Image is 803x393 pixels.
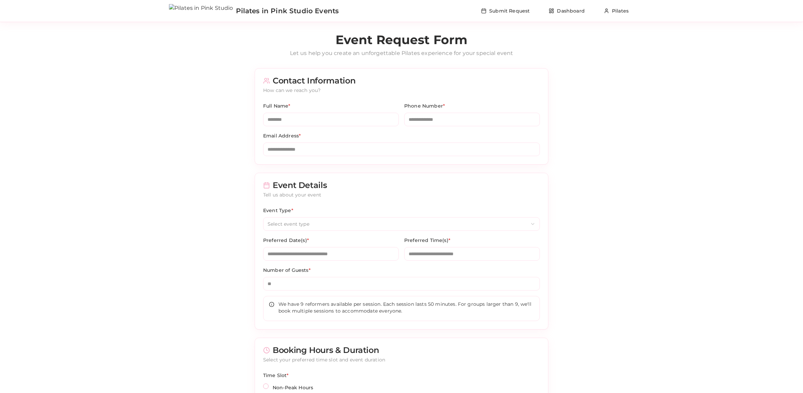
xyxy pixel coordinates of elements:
[263,372,289,378] label: Time Slot
[598,4,634,18] button: Pilates
[263,191,540,198] div: Tell us about your event
[263,103,291,109] label: Full Name
[273,385,313,391] label: Non-Peak Hours
[263,237,309,243] label: Preferred Date(s)
[236,6,339,16] span: Pilates in Pink Studio Events
[263,77,540,85] div: Contact Information
[169,4,233,18] img: Pilates in Pink Studio
[263,207,293,213] label: Event Type
[263,267,311,273] label: Number of Guests
[476,4,535,18] button: Submit Request
[269,301,534,314] div: We have 9 reformers available per session. Each session lasts 50 minutes. For groups larger than ...
[263,346,540,354] div: Booking Hours & Duration
[263,87,540,94] div: How can we reach you?
[543,4,590,18] button: Dashboard
[263,133,301,139] label: Email Address
[255,33,548,46] h1: Event Request Form
[255,49,548,57] p: Let us help you create an unforgettable Pilates experience for your special event
[169,4,339,18] a: Pilates in Pink Studio Events
[404,103,445,109] label: Phone Number
[404,237,450,243] label: Preferred Time(s)
[263,356,540,363] div: Select your preferred time slot and event duration
[263,181,540,189] div: Event Details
